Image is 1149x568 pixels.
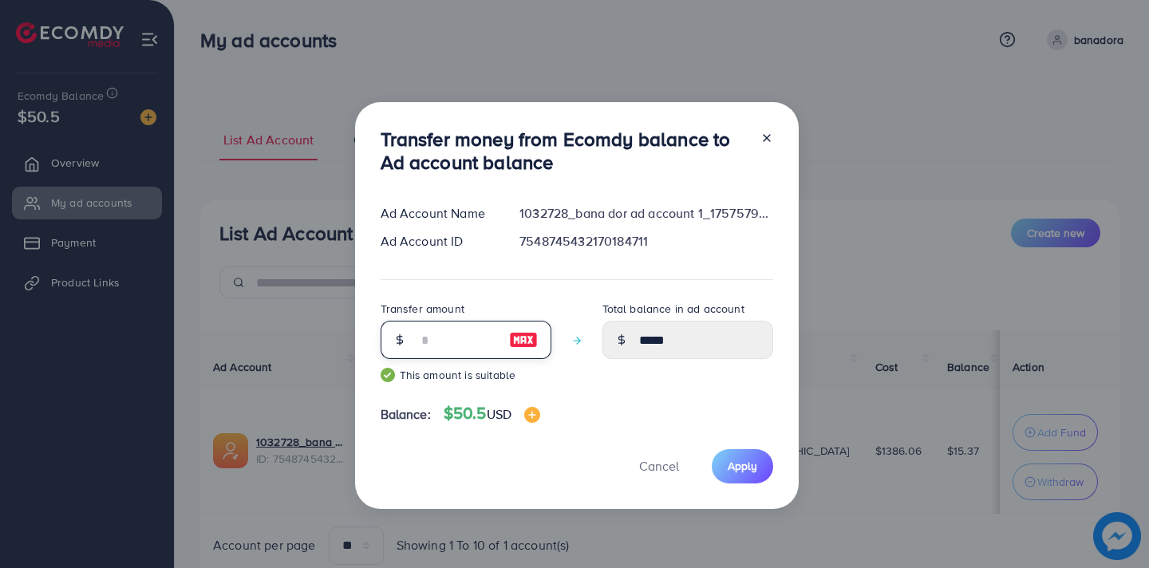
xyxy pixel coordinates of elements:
[602,301,744,317] label: Total balance in ad account
[381,301,464,317] label: Transfer amount
[368,204,507,223] div: Ad Account Name
[509,330,538,349] img: image
[728,458,757,474] span: Apply
[381,128,748,174] h3: Transfer money from Ecomdy balance to Ad account balance
[444,404,540,424] h4: $50.5
[381,405,431,424] span: Balance:
[381,368,395,382] img: guide
[368,232,507,250] div: Ad Account ID
[381,367,551,383] small: This amount is suitable
[507,232,785,250] div: 7548745432170184711
[639,457,679,475] span: Cancel
[524,407,540,423] img: image
[487,405,511,423] span: USD
[619,449,699,483] button: Cancel
[507,204,785,223] div: 1032728_bana dor ad account 1_1757579407255
[712,449,773,483] button: Apply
